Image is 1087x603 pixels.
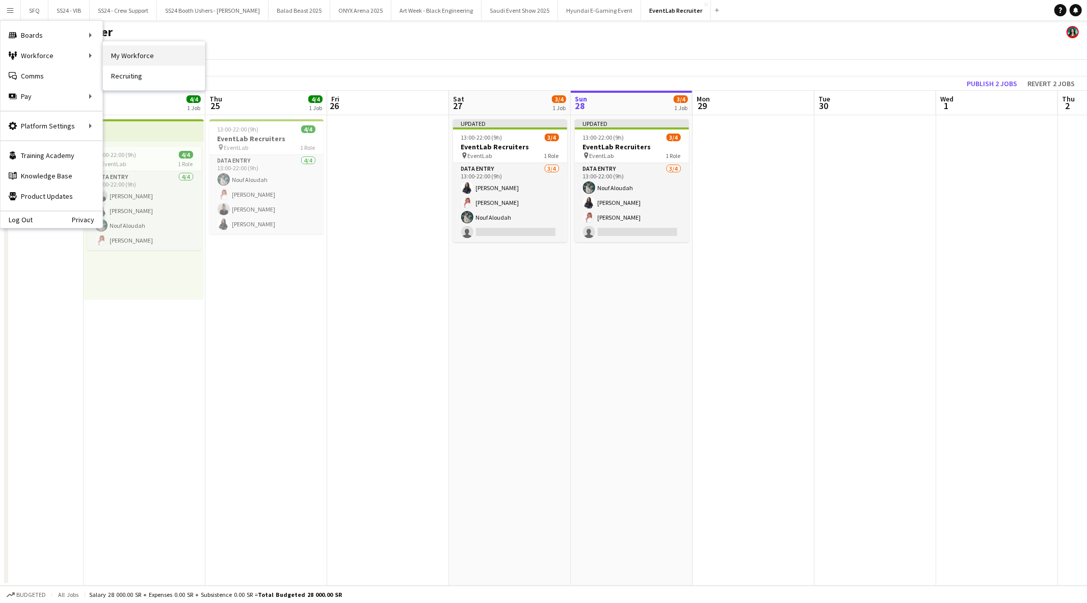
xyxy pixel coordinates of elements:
button: ONYX Arena 2025 [330,1,391,20]
button: Hyundai E-Gaming Event [558,1,641,20]
span: 30 [817,100,830,112]
div: Boards [1,25,102,45]
h3: EventLab Recruiters [209,134,324,143]
span: EventLab [590,152,614,160]
span: EventLab [102,160,126,168]
div: 1 Job [309,104,322,112]
button: SS24 - VIB [48,1,90,20]
span: All jobs [56,591,81,598]
app-user-avatar: Raghad Faisal [1067,26,1079,38]
button: Balad Beast 2025 [269,1,330,20]
span: 27 [452,100,464,112]
span: 3/4 [667,134,681,141]
div: 1 Job [674,104,687,112]
div: Platform Settings [1,116,102,136]
span: 4/4 [301,125,315,133]
span: 4/4 [179,151,193,159]
a: Comms [1,66,102,86]
a: Training Academy [1,145,102,166]
span: Total Budgeted 28 000.00 SR [258,591,342,598]
app-card-role: Data Entry3/413:00-22:00 (9h)Nouf Aloudah[PERSON_NAME][PERSON_NAME] [575,163,689,242]
button: Revert 2 jobs [1023,77,1079,90]
div: Updated [575,119,689,127]
div: 1 Job [187,104,200,112]
span: 1 Role [666,152,681,160]
button: EventLab Recruiter [641,1,711,20]
span: 3/4 [552,95,566,103]
a: Recruiting [103,66,205,86]
span: 4/4 [308,95,323,103]
span: 13:00-22:00 (9h) [461,134,502,141]
app-job-card: 13:00-22:00 (9h)4/4 EventLab1 RoleData Entry4/413:00-22:00 (9h)[PERSON_NAME][PERSON_NAME]Nouf Alo... [87,147,201,250]
span: Tue [818,94,830,103]
span: 29 [695,100,710,112]
span: Wed [940,94,953,103]
span: 1 Role [178,160,193,168]
button: Art Week - Black Engineering [391,1,482,20]
span: 1 Role [301,144,315,151]
h3: EventLab Recruiters [575,142,689,151]
span: 13:00-22:00 (9h) [583,134,624,141]
button: SFQ [21,1,48,20]
span: 1 [939,100,953,112]
span: 26 [330,100,339,112]
span: 25 [208,100,222,112]
a: My Workforce [103,45,205,66]
app-job-card: Updated13:00-22:00 (9h)3/4EventLab Recruiters EventLab1 RoleData Entry3/413:00-22:00 (9h)[PERSON_... [453,119,567,242]
h3: EventLab Recruiters [453,142,567,151]
div: Workforce [1,45,102,66]
span: 2 [1061,100,1075,112]
span: 13:00-22:00 (9h) [218,125,259,133]
div: Salary 28 000.00 SR + Expenses 0.00 SR + Subsistence 0.00 SR = [89,591,342,598]
span: Fri [331,94,339,103]
app-job-card: 13:00-22:00 (9h)4/4EventLab Recruiters EventLab1 RoleData Entry4/413:00-22:00 (9h)Nouf Aloudah[PE... [209,119,324,234]
span: Thu [209,94,222,103]
app-job-card: Updated13:00-22:00 (9h)3/4EventLab Recruiters EventLab1 RoleData Entry3/413:00-22:00 (9h)Nouf Alo... [575,119,689,242]
button: SS24 - Crew Support [90,1,157,20]
a: Knowledge Base [1,166,102,186]
span: 1 Role [544,152,559,160]
span: 13:00-22:00 (9h) [95,151,137,159]
span: Thu [1062,94,1075,103]
span: 3/4 [674,95,688,103]
span: EventLab [224,144,249,151]
span: Budgeted [16,591,46,598]
button: Publish 2 jobs [963,77,1021,90]
span: 4/4 [187,95,201,103]
span: 3/4 [545,134,559,141]
app-card-role: Data Entry4/413:00-22:00 (9h)[PERSON_NAME][PERSON_NAME]Nouf Aloudah[PERSON_NAME] [87,171,201,250]
div: Updated [453,119,567,127]
button: SS24 Booth Ushers - [PERSON_NAME] [157,1,269,20]
button: Budgeted [5,589,47,600]
button: Saudi Event Show 2025 [482,1,558,20]
a: Privacy [72,216,102,224]
app-card-role: Data Entry4/413:00-22:00 (9h)Nouf Aloudah[PERSON_NAME][PERSON_NAME][PERSON_NAME] [209,155,324,234]
span: 28 [573,100,587,112]
a: Log Out [1,216,33,224]
span: EventLab [468,152,492,160]
div: 1 Job [552,104,566,112]
span: Sat [453,94,464,103]
span: Sun [575,94,587,103]
a: Product Updates [1,186,102,206]
span: Mon [697,94,710,103]
app-card-role: Data Entry3/413:00-22:00 (9h)[PERSON_NAME][PERSON_NAME]Nouf Aloudah [453,163,567,242]
div: Pay [1,86,102,107]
